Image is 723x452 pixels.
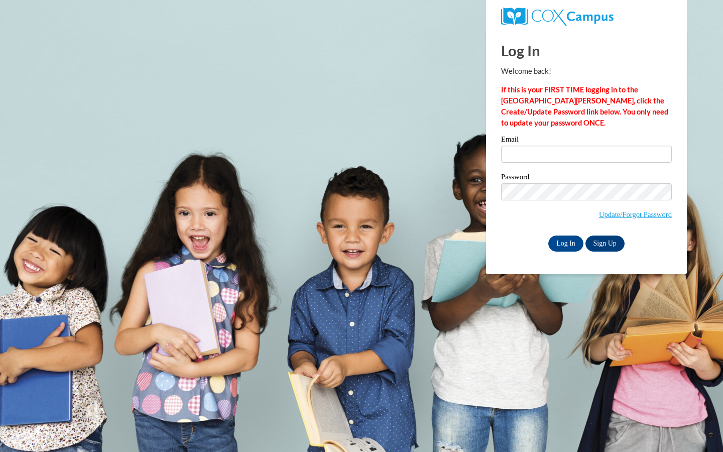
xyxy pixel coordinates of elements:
[548,236,583,252] input: Log In
[683,412,715,444] iframe: Button to launch messaging window
[599,210,672,218] a: Update/Forgot Password
[501,8,672,26] a: COX Campus
[501,173,672,183] label: Password
[501,136,672,146] label: Email
[501,85,668,127] strong: If this is your FIRST TIME logging in to the [GEOGRAPHIC_DATA][PERSON_NAME], click the Create/Upd...
[501,66,672,77] p: Welcome back!
[501,8,614,26] img: COX Campus
[501,40,672,61] h1: Log In
[585,236,625,252] a: Sign Up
